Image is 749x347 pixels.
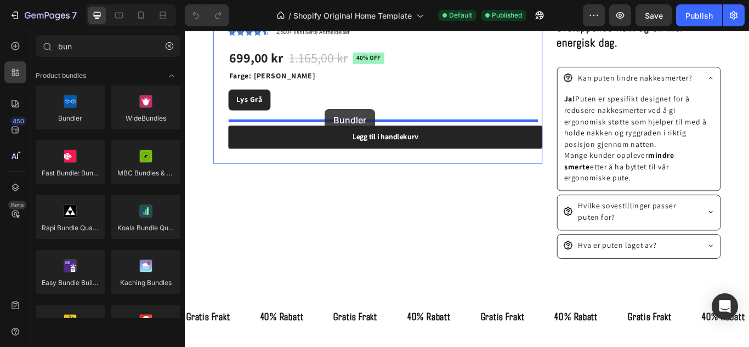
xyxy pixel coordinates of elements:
[645,11,663,20] span: Save
[10,117,26,126] div: 450
[712,293,738,320] div: Open Intercom Messenger
[4,4,82,26] button: 7
[492,10,522,20] span: Published
[8,201,26,209] div: Beta
[163,67,180,84] span: Toggle open
[449,10,472,20] span: Default
[685,10,713,21] div: Publish
[36,35,180,57] input: Search Shopify Apps
[185,4,229,26] div: Undo/Redo
[293,10,412,21] span: Shopify Original Home Template
[72,9,77,22] p: 7
[635,4,672,26] button: Save
[185,31,749,347] iframe: Design area
[36,71,86,81] span: Product bundles
[676,4,722,26] button: Publish
[288,10,291,21] span: /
